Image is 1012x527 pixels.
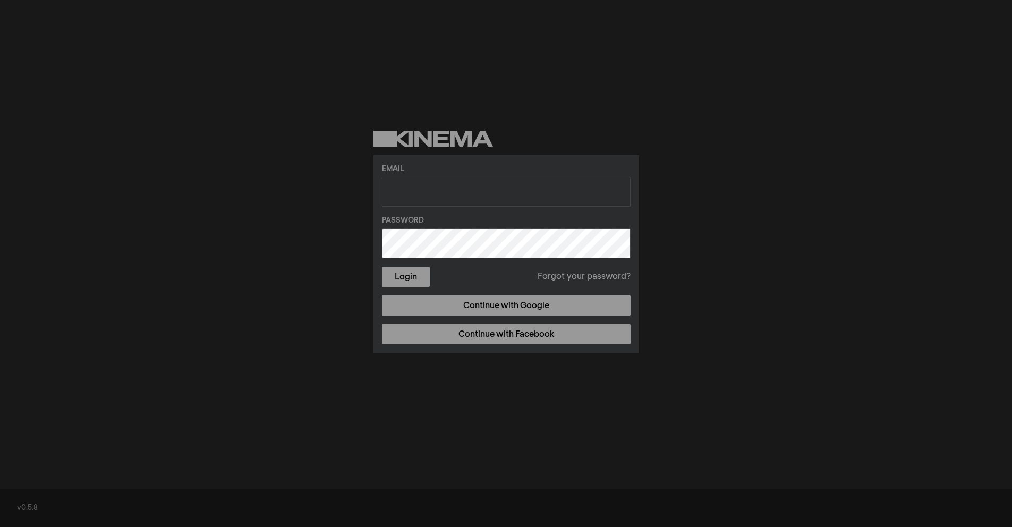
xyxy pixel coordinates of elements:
div: v0.5.8 [17,503,995,514]
label: Email [382,164,631,175]
a: Forgot your password? [538,270,631,283]
button: Login [382,267,430,287]
a: Continue with Google [382,295,631,316]
a: Continue with Facebook [382,324,631,344]
label: Password [382,215,631,226]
